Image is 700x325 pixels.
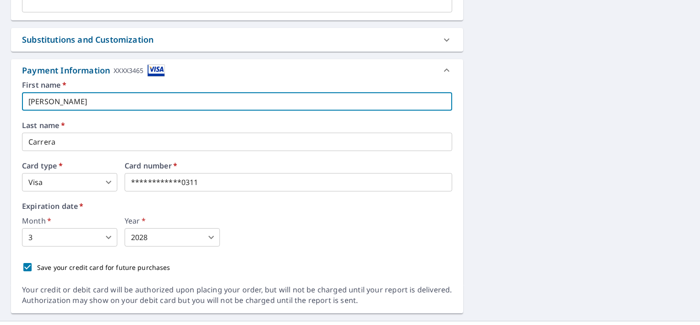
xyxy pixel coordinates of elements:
[148,64,165,77] img: cardImage
[125,217,220,224] label: Year
[11,59,463,81] div: Payment InformationXXXX3465cardImage
[22,202,452,210] label: Expiration date
[22,217,117,224] label: Month
[37,263,170,272] p: Save your credit card for future purchases
[22,34,153,46] div: Substitutions and Customization
[22,64,165,77] div: Payment Information
[22,228,117,247] div: 3
[22,162,117,169] label: Card type
[11,28,463,51] div: Substitutions and Customization
[22,122,452,129] label: Last name
[22,173,117,191] div: Visa
[22,285,452,306] div: Your credit or debit card will be authorized upon placing your order, but will not be charged unt...
[22,81,452,89] label: First name
[125,228,220,247] div: 2028
[125,162,452,169] label: Card number
[114,64,143,77] div: XXXX3465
